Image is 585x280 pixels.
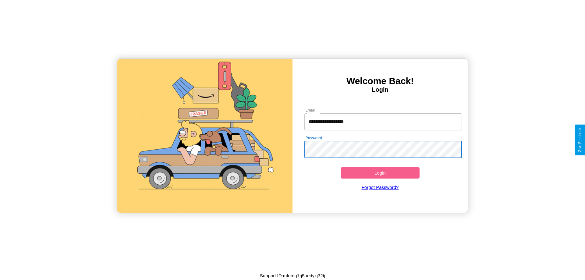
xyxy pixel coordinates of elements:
img: gif [117,59,292,213]
button: Login [341,167,420,179]
a: Forgot Password? [301,179,459,196]
p: Support ID: mfdmq1rj5uedyxj32tj [260,271,325,280]
label: Password [306,135,322,140]
h4: Login [292,86,468,93]
h3: Welcome Back! [292,76,468,86]
div: Give Feedback [578,128,582,152]
label: Email [306,108,315,113]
